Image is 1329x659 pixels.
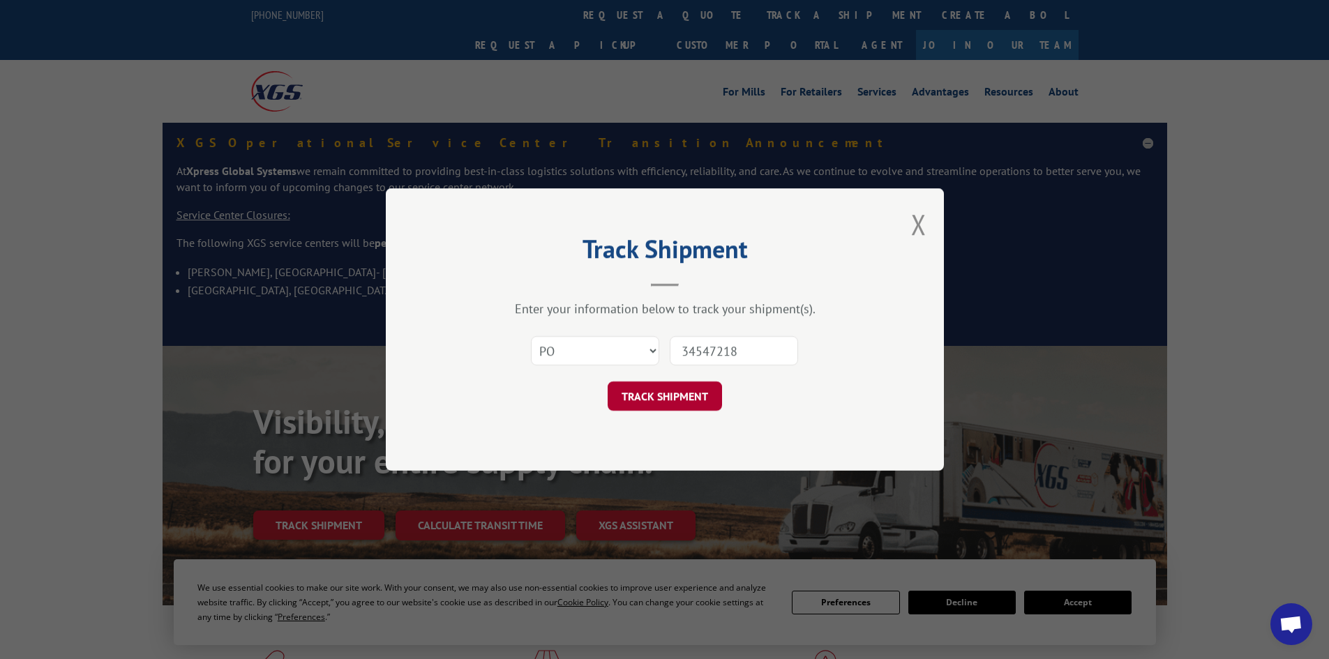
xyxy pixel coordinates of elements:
div: Enter your information below to track your shipment(s). [456,301,874,317]
input: Number(s) [670,336,798,365]
h2: Track Shipment [456,239,874,266]
button: Close modal [911,206,926,243]
a: Open chat [1270,603,1312,645]
button: TRACK SHIPMENT [608,381,722,411]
